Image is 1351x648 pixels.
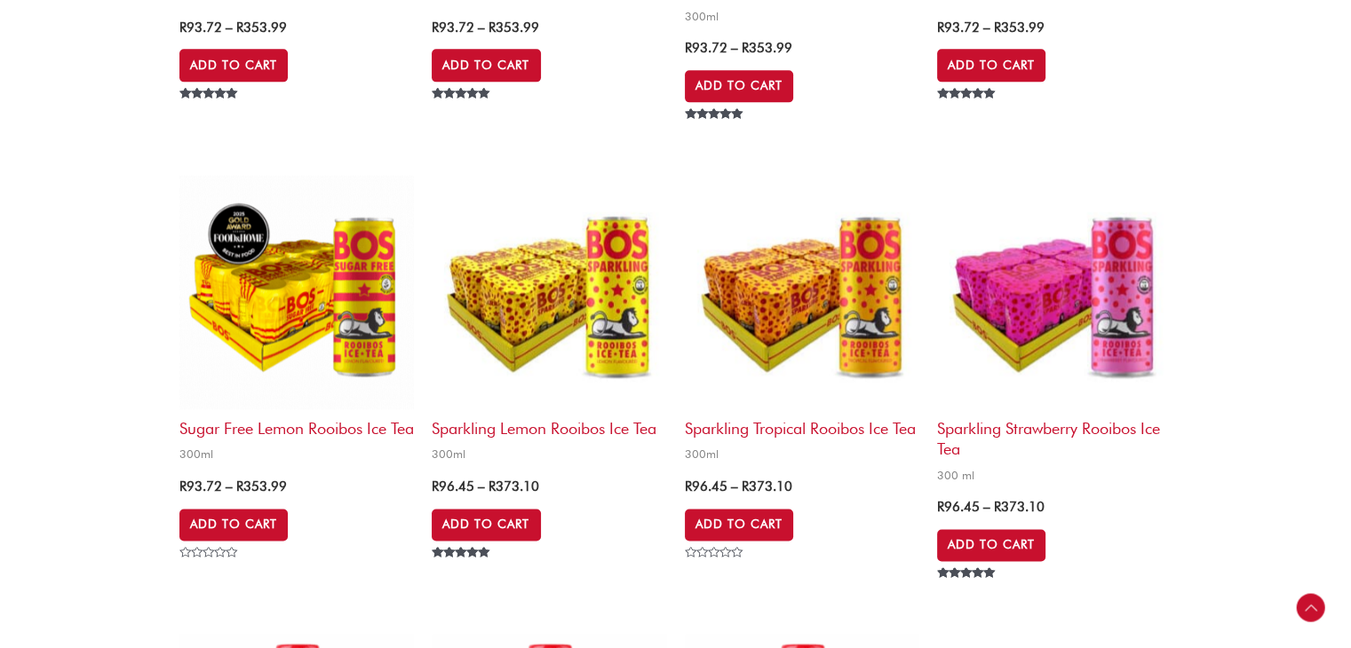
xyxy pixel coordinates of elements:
a: Select options for “Siya Kolisi - Limited Edition Peach Rooibos Ice Tea” [685,70,793,102]
span: R [994,20,1001,36]
bdi: 96.45 [685,478,727,494]
a: Select options for “Sugar Free Lemon Rooibos Ice Tea” [179,509,288,541]
span: R [236,20,243,36]
a: Sugar Free Lemon Rooibos Ice Tea300ml [179,175,414,468]
span: R [742,478,749,494]
a: Select options for “Sparkling Tropical Rooibos Ice Tea” [685,509,793,541]
span: R [489,478,496,494]
span: – [731,478,738,494]
bdi: 353.99 [489,20,539,36]
a: Sparkling Strawberry Rooibos Ice Tea300 ml [937,175,1172,488]
span: Rated out of 5 [179,88,241,139]
bdi: 373.10 [994,499,1045,515]
bdi: 93.72 [685,40,727,56]
bdi: 353.99 [236,20,287,36]
bdi: 373.10 [489,478,539,494]
img: sugar free lemon rooibos ice tea [179,175,414,409]
span: R [685,478,692,494]
span: – [478,20,485,36]
a: Select options for “Sparkling Strawberry Rooibos Ice Tea” [937,529,1045,561]
a: Select options for “Lime & Ginger Rooibos Ice Tea” [937,49,1045,81]
img: sparkling strawberry rooibos ice tea [937,175,1172,409]
bdi: 96.45 [937,499,980,515]
span: 300ml [432,446,666,462]
span: Rated out of 5 [937,567,998,619]
span: – [226,20,233,36]
span: R [432,478,439,494]
span: R [742,40,749,56]
span: Rated out of 5 [432,88,493,139]
span: 300 ml [937,468,1172,483]
span: Rated out of 5 [432,547,493,598]
bdi: 353.99 [994,20,1045,36]
bdi: 93.72 [179,20,222,36]
a: Sparkling Tropical Rooibos Ice Tea300ml [685,175,919,468]
bdi: 353.99 [236,478,287,494]
span: – [731,40,738,56]
span: R [937,499,944,515]
span: Rated out of 5 [937,88,998,139]
a: Select options for “Berry Rooibos Ice Tea” [432,49,540,81]
a: Select options for “Lemon Rooibos Ice Tea” [179,49,288,81]
img: sparkling lemon rooibos ice tea [432,175,666,409]
span: R [489,20,496,36]
img: sparkling tropical rooibos ice tea [685,175,919,409]
span: – [983,499,990,515]
span: R [236,478,243,494]
h2: Sugar Free Lemon Rooibos Ice Tea [179,409,414,439]
span: R [994,499,1001,515]
span: 300ml [685,9,919,24]
span: R [937,20,944,36]
span: Rated out of 5 [685,108,746,160]
span: R [432,20,439,36]
bdi: 373.10 [742,478,792,494]
bdi: 93.72 [432,20,474,36]
span: 300ml [179,446,414,462]
bdi: 93.72 [937,20,980,36]
bdi: 353.99 [742,40,792,56]
span: R [179,478,187,494]
span: 300ml [685,446,919,462]
span: – [226,478,233,494]
h2: Sparkling Strawberry Rooibos Ice Tea [937,409,1172,460]
bdi: 96.45 [432,478,474,494]
span: R [179,20,187,36]
span: – [983,20,990,36]
bdi: 93.72 [179,478,222,494]
a: Select options for “Sparkling Lemon Rooibos Ice Tea” [432,509,540,541]
span: R [685,40,692,56]
h2: Sparkling Tropical Rooibos Ice Tea [685,409,919,439]
a: Sparkling Lemon Rooibos Ice Tea300ml [432,175,666,468]
span: – [478,478,485,494]
h2: Sparkling Lemon Rooibos Ice Tea [432,409,666,439]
